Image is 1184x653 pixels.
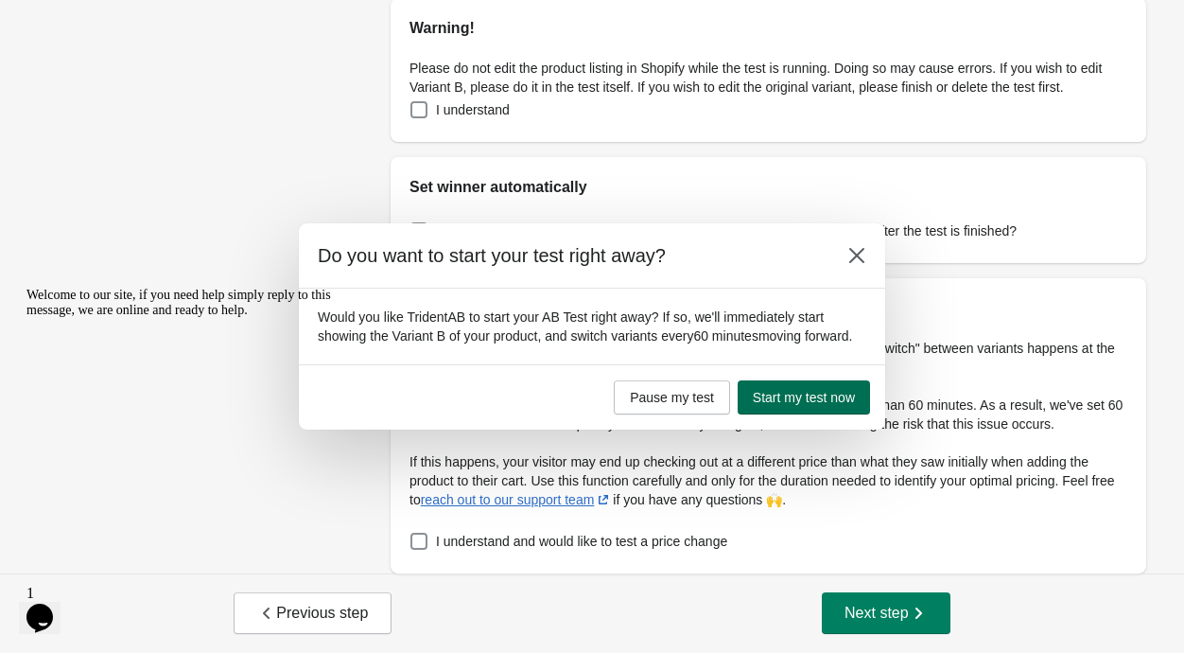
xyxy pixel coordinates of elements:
[318,308,866,345] p: Would you like TridentAB to start your AB Test right away? If so, we'll immediately start showing...
[318,242,821,269] h2: Do you want to start your test right away?
[19,577,79,634] iframe: chat widget
[8,8,348,38] div: Welcome to our site, if you need help simply reply to this message, we are online and ready to help.
[8,8,312,37] span: Welcome to our site, if you need help simply reply to this message, we are online and ready to help.
[614,380,730,415] button: Pause my test
[738,380,870,415] button: Start my test now
[19,280,359,568] iframe: chat widget
[753,390,855,405] span: Start my test now
[630,390,714,405] span: Pause my test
